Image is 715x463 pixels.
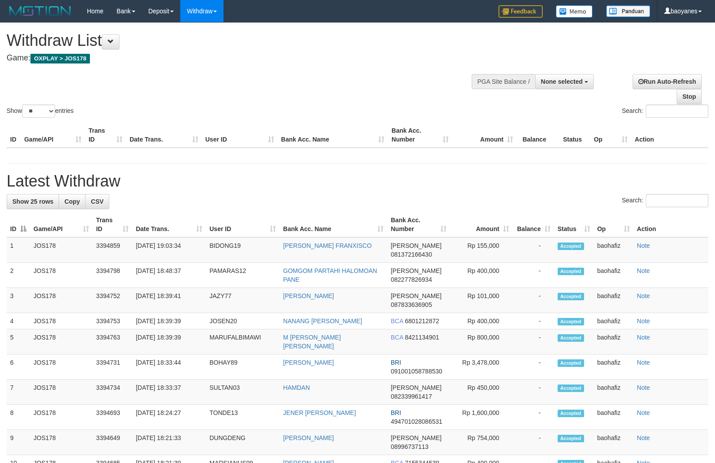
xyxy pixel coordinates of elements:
[594,313,633,329] td: baohafiz
[30,54,90,63] span: OXPLAY > JOS178
[388,123,452,148] th: Bank Acc. Number
[132,329,206,355] td: [DATE] 18:39:39
[30,212,93,237] th: Game/API: activate to sort column ascending
[93,380,132,405] td: 3394734
[283,292,334,299] a: [PERSON_NAME]
[405,334,439,341] span: Copy 8421134901 to clipboard
[594,288,633,313] td: baohafiz
[558,318,584,325] span: Accepted
[637,434,650,441] a: Note
[391,409,401,416] span: BRI
[391,251,432,258] span: Copy 081372166430 to clipboard
[450,355,513,380] td: Rp 3,478,000
[22,105,55,118] select: Showentries
[391,359,401,366] span: BRI
[206,329,279,355] td: MARUFALBIMAWI
[7,313,30,329] td: 4
[622,105,708,118] label: Search:
[556,5,593,18] img: Button%20Memo.svg
[450,405,513,430] td: Rp 1,600,000
[633,212,708,237] th: Action
[206,313,279,329] td: JOSEN20
[387,212,450,237] th: Bank Acc. Number: activate to sort column ascending
[513,405,554,430] td: -
[450,430,513,455] td: Rp 754,000
[30,405,93,430] td: JOS178
[513,263,554,288] td: -
[637,409,650,416] a: Note
[558,359,584,367] span: Accepted
[637,292,650,299] a: Note
[283,384,310,391] a: HAMDAN
[391,242,441,249] span: [PERSON_NAME]
[677,89,702,104] a: Stop
[132,380,206,405] td: [DATE] 18:33:37
[7,54,468,63] h4: Game:
[637,242,650,249] a: Note
[206,405,279,430] td: TONDE13
[206,380,279,405] td: SULTAN03
[637,334,650,341] a: Note
[93,430,132,455] td: 3394649
[132,430,206,455] td: [DATE] 18:21:33
[7,329,30,355] td: 5
[450,329,513,355] td: Rp 800,000
[132,237,206,263] td: [DATE] 19:03:34
[12,198,53,205] span: Show 25 rows
[554,212,594,237] th: Status: activate to sort column ascending
[283,409,356,416] a: JENER [PERSON_NAME]
[637,359,650,366] a: Note
[30,430,93,455] td: JOS178
[7,212,30,237] th: ID: activate to sort column descending
[278,123,388,148] th: Bank Acc. Name
[535,74,594,89] button: None selected
[541,78,583,85] span: None selected
[405,317,439,325] span: Copy 6801212872 to clipboard
[283,434,334,441] a: [PERSON_NAME]
[206,288,279,313] td: JAZY77
[472,74,535,89] div: PGA Site Balance /
[279,212,387,237] th: Bank Acc. Name: activate to sort column ascending
[132,212,206,237] th: Date Trans.: activate to sort column ascending
[558,385,584,392] span: Accepted
[93,263,132,288] td: 3394798
[513,313,554,329] td: -
[283,359,334,366] a: [PERSON_NAME]
[7,4,74,18] img: MOTION_logo.png
[7,430,30,455] td: 9
[558,334,584,342] span: Accepted
[513,237,554,263] td: -
[594,380,633,405] td: baohafiz
[283,334,341,350] a: M [PERSON_NAME] [PERSON_NAME]
[64,198,80,205] span: Copy
[646,194,708,207] input: Search:
[202,123,278,148] th: User ID
[283,242,372,249] a: [PERSON_NAME] FRANXISCO
[590,123,631,148] th: Op
[391,443,428,450] span: Copy 08996737113 to clipboard
[7,355,30,380] td: 6
[594,263,633,288] td: baohafiz
[622,194,708,207] label: Search:
[559,123,590,148] th: Status
[283,267,377,283] a: GOMGOM PARTAHI HALOMOAN PANE
[85,194,109,209] a: CSV
[450,380,513,405] td: Rp 450,000
[206,355,279,380] td: BOHAY89
[450,263,513,288] td: Rp 400,000
[7,405,30,430] td: 8
[450,237,513,263] td: Rp 155,000
[391,334,403,341] span: BCA
[30,355,93,380] td: JOS178
[126,123,202,148] th: Date Trans.
[513,212,554,237] th: Balance: activate to sort column ascending
[132,263,206,288] td: [DATE] 18:48:37
[499,5,543,18] img: Feedback.jpg
[93,212,132,237] th: Trans ID: activate to sort column ascending
[30,380,93,405] td: JOS178
[594,430,633,455] td: baohafiz
[132,405,206,430] td: [DATE] 18:24:27
[7,288,30,313] td: 3
[558,435,584,442] span: Accepted
[7,32,468,49] h1: Withdraw List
